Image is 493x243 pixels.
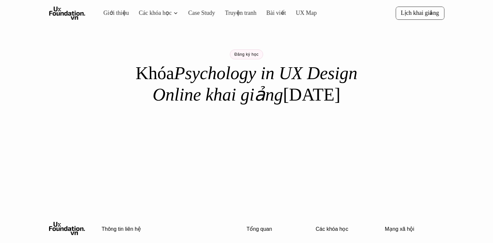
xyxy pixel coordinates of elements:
[266,10,286,16] a: Bài viết
[153,63,362,105] em: Psychology in UX Design Online khai giảng
[115,119,378,168] iframe: Tally form
[102,226,230,232] p: Thông tin liên hệ
[131,63,362,106] h1: Khóa [DATE]
[247,226,306,232] p: Tổng quan
[234,52,259,57] p: Đăng ký học
[316,226,375,232] p: Các khóa học
[225,10,257,16] a: Truyện tranh
[103,10,129,16] a: Giới thiệu
[401,9,439,17] p: Lịch khai giảng
[188,10,215,16] a: Case Study
[385,226,444,232] p: Mạng xã hội
[296,10,317,16] a: UX Map
[396,7,444,19] a: Lịch khai giảng
[139,10,172,16] a: Các khóa học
